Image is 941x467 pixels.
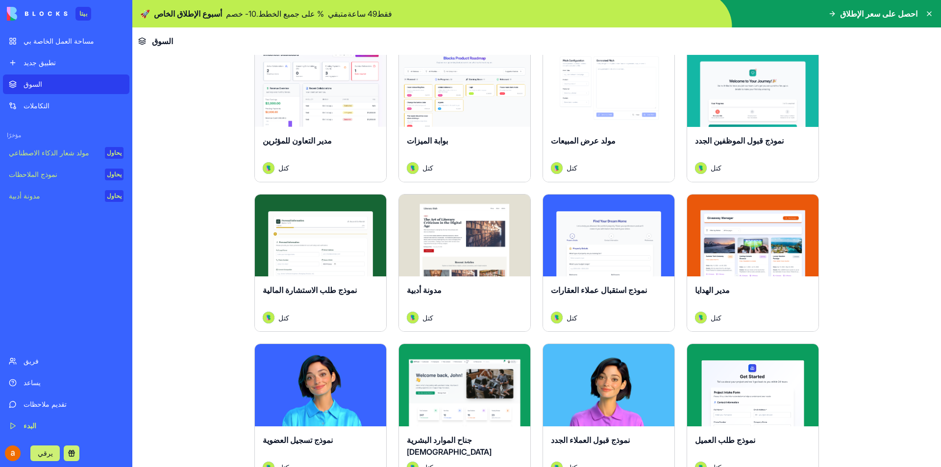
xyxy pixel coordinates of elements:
font: نموذج طلب الاستشارة المالية [263,285,357,295]
img: الصورة الرمزية [695,312,707,323]
a: مدير الهداياالصورة الرمزيةكتل [687,194,819,332]
font: - خصم [226,9,248,19]
font: بيتا [79,10,87,17]
font: كتل [567,314,577,322]
img: الصورة الرمزية [551,312,563,323]
font: البدء [24,421,36,430]
font: احصل على سعر الإطلاق [840,9,917,19]
a: تقديم ملاحظات [3,394,129,414]
font: متبقي [328,9,347,19]
font: التكاملات [24,101,50,110]
img: الصورة الرمزية [407,162,419,174]
a: مساحة العمل الخاصة بي [3,31,129,51]
font: كتل [711,314,721,322]
a: تطبيق جديد [3,53,129,73]
font: يحاول [107,171,122,178]
font: نموذج قبول العملاء الجدد [551,435,630,445]
a: مولد شعار الذكاء الاصطناعييحاول [3,143,129,163]
font: جناح الموارد البشرية [DEMOGRAPHIC_DATA] [407,435,492,457]
font: تطبيق جديد [24,58,56,67]
font: يحاول [107,149,122,156]
font: أسبوع الإطلاق الخاص [154,9,222,19]
font: يحاول [107,192,122,199]
font: % على جميع الخطط. [256,9,324,19]
font: السوق [24,80,42,88]
font: فريق [24,357,39,365]
font: كتل [422,314,433,322]
a: يرقي [30,448,60,458]
a: بوابة الميزاتالصورة الرمزيةكتل [398,44,531,182]
a: نموذج طلب الاستشارة الماليةالصورة الرمزيةكتل [254,194,387,332]
font: نموذج طلب العميل [695,435,755,445]
font: بوابة الميزات [407,136,448,146]
font: نموذج الملاحظات [9,170,57,178]
a: مدير التعاون للمؤثرينالصورة الرمزيةكتل [254,44,387,182]
a: البدء [3,416,129,436]
a: التكاملات [3,96,129,116]
img: الصورة الرمزية [263,312,274,323]
font: مولد عرض المبيعات [551,136,616,146]
img: الصورة الرمزية [407,312,419,323]
a: نموذج الملاحظاتيحاول [3,165,129,184]
img: الشعار [7,7,68,21]
img: الصورة الرمزية [263,162,274,174]
font: مدونة أدبية [407,285,442,295]
a: مولد عرض المبيعاتالصورة الرمزيةكتل [543,44,675,182]
a: نموذج استقبال عملاء العقاراتالصورة الرمزيةكتل [543,194,675,332]
font: 🚀 [140,9,150,19]
a: فريق [3,351,129,371]
a: مدونة أدبيةيحاول [3,186,129,206]
font: مؤخرًا [7,131,21,139]
font: كتل [278,314,289,322]
a: السوق [3,74,129,94]
font: 10 [248,9,256,19]
font: مدير التعاون للمؤثرين [263,136,332,146]
a: يساعد [3,373,129,393]
font: كتل [567,164,577,172]
font: تقديم ملاحظات [24,400,67,408]
img: الصورة الرمزية [551,162,563,174]
font: مدير الهدايا [695,285,730,295]
font: مساحة العمل الخاصة بي [24,37,94,45]
font: 49 ساعة [347,9,377,19]
font: نموذج تسجيل العضوية [263,435,333,445]
font: كتل [422,164,433,172]
img: ACg8ocJzwVWJis8oIP_2U279wMXPHHnLbHx2D3PZAKM97Otblr-Y7X8=s96-c [5,445,21,461]
font: السوق [152,36,173,46]
font: كتل [711,164,721,172]
a: نموذج قبول الموظفين الجددالصورة الرمزيةكتل [687,44,819,182]
font: فقط [377,9,392,19]
a: مدونة أدبيةالصورة الرمزيةكتل [398,194,531,332]
img: الصورة الرمزية [695,162,707,174]
button: يرقي [30,445,60,461]
font: مولد شعار الذكاء الاصطناعي [9,148,89,157]
font: نموذج استقبال عملاء العقارات [551,285,647,295]
a: بيتا [7,7,91,21]
font: يرقي [38,449,53,457]
font: مدونة أدبية [9,192,40,200]
font: كتل [278,164,289,172]
font: يساعد [24,378,41,387]
font: نموذج قبول الموظفين الجدد [695,136,784,146]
